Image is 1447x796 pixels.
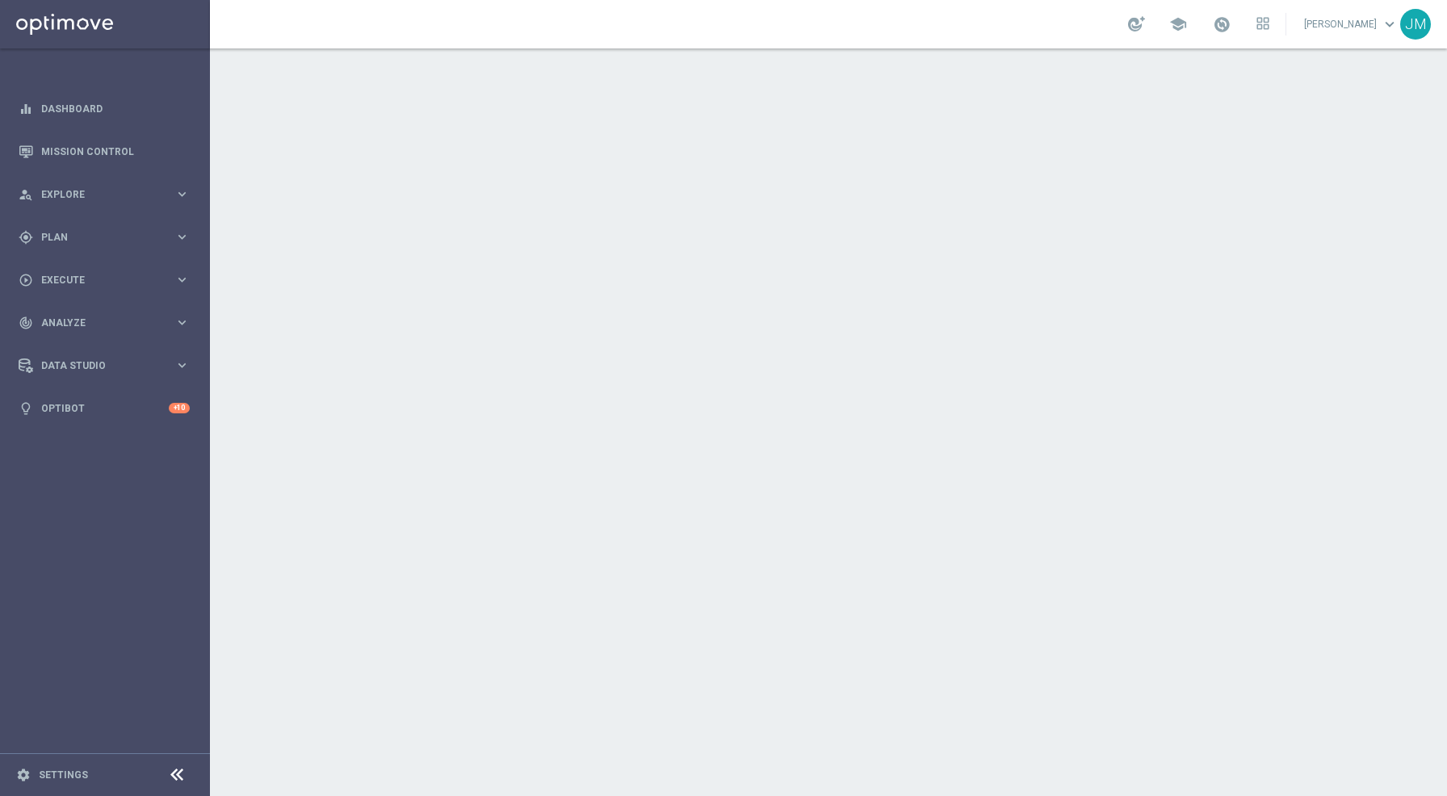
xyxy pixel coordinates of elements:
[18,103,191,115] button: equalizer Dashboard
[18,274,191,287] button: play_circle_outline Execute keyboard_arrow_right
[174,229,190,245] i: keyboard_arrow_right
[41,361,174,371] span: Data Studio
[19,187,174,202] div: Explore
[174,272,190,287] i: keyboard_arrow_right
[18,231,191,244] button: gps_fixed Plan keyboard_arrow_right
[1302,12,1400,36] a: [PERSON_NAME]keyboard_arrow_down
[19,316,33,330] i: track_changes
[18,359,191,372] button: Data Studio keyboard_arrow_right
[41,318,174,328] span: Analyze
[41,275,174,285] span: Execute
[39,770,88,780] a: Settings
[169,403,190,413] div: +10
[174,186,190,202] i: keyboard_arrow_right
[19,102,33,116] i: equalizer
[18,188,191,201] button: person_search Explore keyboard_arrow_right
[41,190,174,199] span: Explore
[19,358,174,373] div: Data Studio
[1381,15,1399,33] span: keyboard_arrow_down
[19,401,33,416] i: lightbulb
[41,130,190,173] a: Mission Control
[19,130,190,173] div: Mission Control
[18,145,191,158] button: Mission Control
[19,273,33,287] i: play_circle_outline
[1400,9,1431,40] div: JM
[18,402,191,415] button: lightbulb Optibot +10
[174,315,190,330] i: keyboard_arrow_right
[19,87,190,130] div: Dashboard
[19,273,174,287] div: Execute
[41,233,174,242] span: Plan
[19,230,33,245] i: gps_fixed
[19,387,190,429] div: Optibot
[1169,15,1187,33] span: school
[19,187,33,202] i: person_search
[41,387,169,429] a: Optibot
[19,316,174,330] div: Analyze
[16,768,31,782] i: settings
[174,358,190,373] i: keyboard_arrow_right
[41,87,190,130] a: Dashboard
[18,316,191,329] button: track_changes Analyze keyboard_arrow_right
[19,230,174,245] div: Plan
